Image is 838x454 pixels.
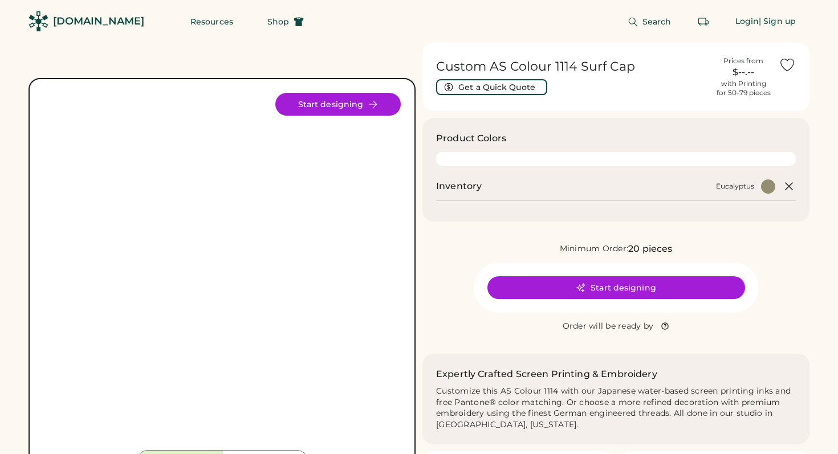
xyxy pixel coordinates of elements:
[177,10,247,33] button: Resources
[436,79,547,95] button: Get a Quick Quote
[692,10,715,33] button: Retrieve an order
[436,179,482,193] h2: Inventory
[628,242,672,256] div: 20 pieces
[715,66,772,79] div: $--.--
[436,132,506,145] h3: Product Colors
[716,182,754,191] div: Eucalyptus
[642,18,672,26] span: Search
[563,321,654,332] div: Order will be ready by
[436,367,657,381] h2: Expertly Crafted Screen Printing & Embroidery
[436,386,796,431] div: Customize this AS Colour 1114 with our Japanese water-based screen printing inks and free Pantone...
[717,79,771,97] div: with Printing for 50-79 pieces
[275,93,401,116] button: Start designing
[735,16,759,27] div: Login
[759,16,796,27] div: | Sign up
[614,10,685,33] button: Search
[43,93,401,450] div: 1114 Style Image
[487,276,745,299] button: Start designing
[560,243,629,255] div: Minimum Order:
[29,11,48,31] img: Rendered Logo - Screens
[254,10,318,33] button: Shop
[267,18,289,26] span: Shop
[53,14,144,28] div: [DOMAIN_NAME]
[436,59,708,75] h1: Custom AS Colour 1114 Surf Cap
[723,56,763,66] div: Prices from
[43,93,401,450] img: 1114 - Eucalyptus Front Image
